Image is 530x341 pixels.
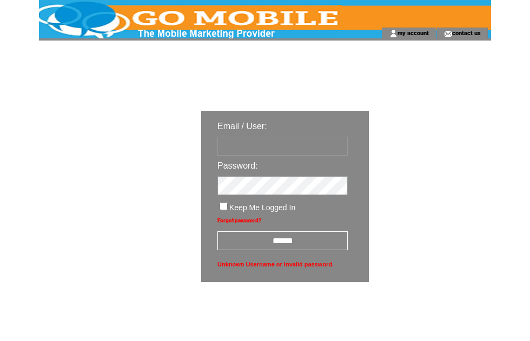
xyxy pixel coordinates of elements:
span: Unknown Username or invalid password. [217,258,348,270]
a: my account [398,29,429,36]
span: Keep Me Logged In [229,203,295,212]
img: contact_us_icon.gif [444,29,452,38]
img: transparent.png [400,309,454,323]
img: account_icon.gif [389,29,398,38]
span: Password: [217,161,258,170]
a: contact us [452,29,481,36]
a: Forgot password? [217,217,261,223]
span: Email / User: [217,122,267,131]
